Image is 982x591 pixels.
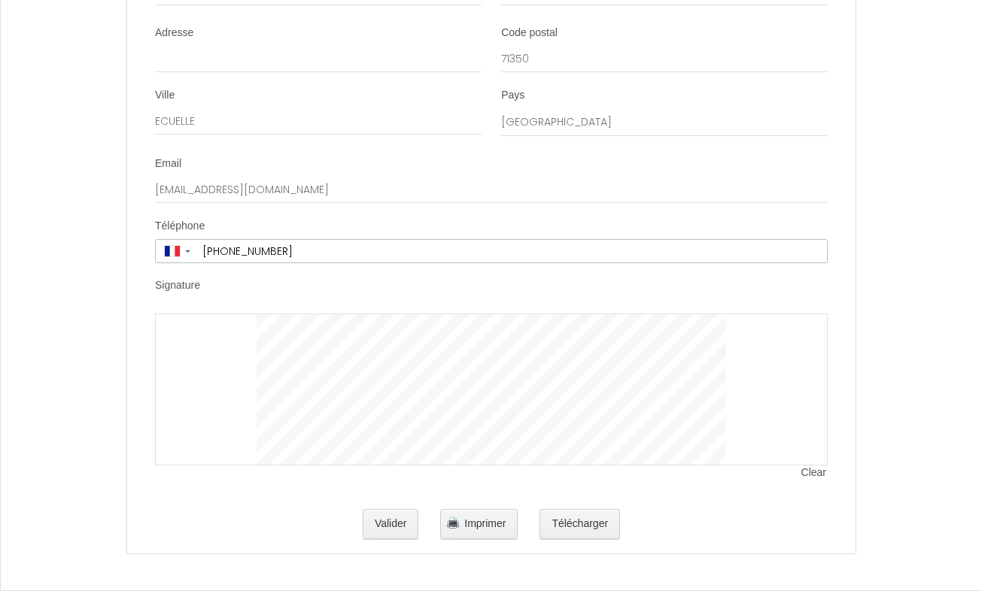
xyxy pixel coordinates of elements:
[501,26,558,41] label: Code postal
[440,509,518,539] button: Imprimer
[155,26,193,41] label: Adresse
[464,517,506,529] span: Imprimer
[155,88,175,103] label: Ville
[540,509,620,539] button: Télécharger
[801,465,828,480] span: Clear
[363,509,419,539] button: Valider
[501,88,524,103] label: Pays
[155,278,200,293] label: Signature
[184,248,192,254] span: ▼
[155,219,205,234] label: Téléphone
[197,240,827,262] input: +33 6 12 34 56 78
[447,517,459,529] img: printer.png
[155,156,181,171] label: Email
